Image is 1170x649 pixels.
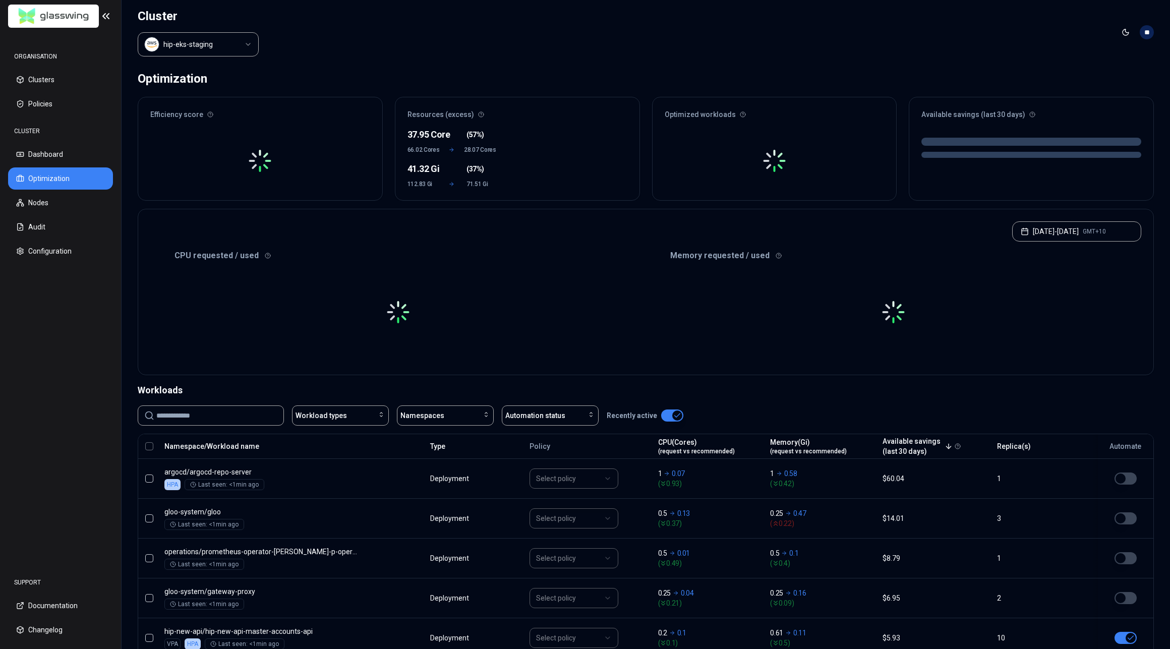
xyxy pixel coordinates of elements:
button: Workload types [292,405,389,426]
button: Select a value [138,32,259,56]
div: 10 [997,633,1087,643]
button: Documentation [8,595,113,617]
span: 71.51 Gi [466,180,496,188]
div: 3 [997,513,1087,523]
div: CPU(Cores) [658,437,735,455]
img: aws [147,39,157,49]
div: CPU requested / used [150,250,646,262]
p: 0.47 [793,508,806,518]
span: ( ) [466,130,484,140]
div: hip-eks-staging [163,39,213,49]
span: ( 0.09 ) [770,598,873,608]
button: Audit [8,216,113,238]
button: Clusters [8,69,113,91]
button: Dashboard [8,143,113,165]
div: SUPPORT [8,572,113,593]
button: Namespaces [397,405,494,426]
span: ( 0.22 ) [770,518,873,528]
span: ( ) [466,164,484,174]
button: Optimization [8,167,113,190]
span: 57% [469,130,482,140]
div: Deployment [430,633,471,643]
button: [DATE]-[DATE]GMT+10 [1012,221,1141,242]
span: 37% [469,164,482,174]
p: 0.2 [658,628,667,638]
span: (request vs recommended) [658,447,735,455]
div: CLUSTER [8,121,113,141]
p: gateway-proxy [164,586,358,597]
span: 28.07 Cores [464,146,496,154]
div: 1 [997,474,1087,484]
div: Deployment [430,474,471,484]
p: 0.5 [658,548,667,558]
p: 0.25 [770,588,783,598]
div: Last seen: <1min ago [170,520,239,528]
button: Nodes [8,192,113,214]
div: Memory requested / used [646,250,1142,262]
div: $6.95 [883,593,988,603]
p: 0.11 [793,628,806,638]
div: Workloads [138,383,1154,397]
p: 0.1 [677,628,686,638]
p: Recently active [607,410,657,421]
p: 0.13 [677,508,690,518]
span: Automation status [505,410,565,421]
span: ( 0.37 ) [658,518,762,528]
span: Workload types [296,410,347,421]
div: 41.32 Gi [407,162,437,176]
p: 0.01 [677,548,690,558]
div: 1 [997,553,1087,563]
div: $60.04 [883,474,988,484]
span: GMT+10 [1083,227,1106,235]
button: Type [430,436,445,456]
span: ( 0.1 ) [658,638,762,648]
div: Last seen: <1min ago [190,481,259,489]
div: Optimization [138,69,207,89]
span: ( 0.49 ) [658,558,762,568]
p: 0.25 [770,508,783,518]
span: ( 0.21 ) [658,598,762,608]
p: 0.07 [672,468,685,479]
p: hip-new-api-master-accounts-api [164,626,358,636]
button: Replica(s) [997,436,1031,456]
button: Configuration [8,240,113,262]
p: 0.5 [770,548,779,558]
div: Last seen: <1min ago [170,600,239,608]
span: ( 0.5 ) [770,638,873,648]
button: This workload cannot be automated, because HPA is applied or managed by Gitops. [1115,632,1137,644]
div: Memory(Gi) [770,437,847,455]
button: CPU(Cores)(request vs recommended) [658,436,735,456]
span: ( 0.4 ) [770,558,873,568]
span: Namespaces [400,410,444,421]
div: Deployment [430,553,471,563]
p: 1 [770,468,774,479]
div: Optimized workloads [653,97,897,126]
div: Policy [530,441,649,451]
button: Policies [8,93,113,115]
button: Changelog [8,619,113,641]
div: $8.79 [883,553,988,563]
h1: Cluster [138,8,259,24]
p: 1 [658,468,662,479]
div: 37.95 Core [407,128,437,142]
div: Deployment [430,513,471,523]
span: 112.83 Gi [407,180,437,188]
span: 66.02 Cores [407,146,440,154]
p: 0.16 [793,588,806,598]
div: Resources (excess) [395,97,639,126]
p: prometheus-operator-kube-p-operator [164,547,358,557]
div: $14.01 [883,513,988,523]
button: Memory(Gi)(request vs recommended) [770,436,847,456]
p: 0.61 [770,628,783,638]
div: Automate [1102,441,1149,451]
p: argocd-repo-server [164,467,358,477]
img: GlassWing [15,5,93,28]
p: 0.04 [681,588,694,598]
button: Namespace/Workload name [164,436,259,456]
div: $5.93 [883,633,988,643]
p: 0.5 [658,508,667,518]
div: Last seen: <1min ago [170,560,239,568]
div: ORGANISATION [8,46,113,67]
div: Last seen: <1min ago [210,640,279,648]
span: ( 0.93 ) [658,479,762,489]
